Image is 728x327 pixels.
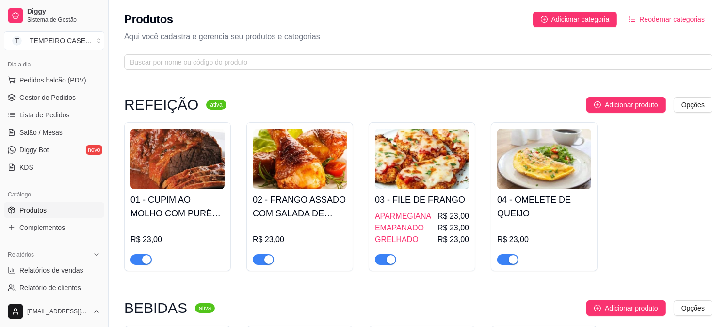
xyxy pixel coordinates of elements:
[375,222,424,234] span: EMAPANADO
[4,90,104,105] a: Gestor de Pedidos
[586,300,666,316] button: Adicionar produto
[4,72,104,88] button: Pedidos balcão (PDV)
[375,193,469,207] h4: 03 - FILE DE FRANGO
[253,193,347,220] h4: 02 - FRANGO ASSADO COM SALADA DE MAIONESES
[206,100,226,110] sup: ativa
[4,142,104,158] a: Diggy Botnovo
[437,211,469,222] span: R$ 23,00
[19,163,33,172] span: KDS
[375,129,469,189] img: product-image
[674,97,712,113] button: Opções
[27,7,100,16] span: Diggy
[19,223,65,232] span: Complementos
[130,193,225,220] h4: 01 - CUPIM AO MOLHO COM PURÊ DE BATATA
[497,129,591,189] img: product-image
[375,234,419,245] span: GRELHADO
[681,303,705,313] span: Opções
[4,160,104,175] a: KDS
[681,99,705,110] span: Opções
[497,193,591,220] h4: 04 - OMELETE DE QUEIJO
[586,97,666,113] button: Adicionar produto
[4,220,104,235] a: Complementos
[8,251,34,259] span: Relatórios
[541,16,548,23] span: plus-circle
[497,234,591,245] div: R$ 23,00
[375,211,431,222] span: APARMEGIANA
[551,14,610,25] span: Adicionar categoria
[124,31,712,43] p: Aqui você cadastra e gerencia seu produtos e categorias
[19,93,76,102] span: Gestor de Pedidos
[19,205,47,215] span: Produtos
[621,12,712,27] button: Reodernar categorias
[4,107,104,123] a: Lista de Pedidos
[4,4,104,27] a: DiggySistema de Gestão
[130,57,699,67] input: Buscar por nome ou código do produto
[605,303,658,313] span: Adicionar produto
[4,280,104,295] a: Relatório de clientes
[19,283,81,293] span: Relatório de clientes
[594,305,601,311] span: plus-circle
[124,12,173,27] h2: Produtos
[533,12,617,27] button: Adicionar categoria
[4,262,104,278] a: Relatórios de vendas
[130,234,225,245] div: R$ 23,00
[27,16,100,24] span: Sistema de Gestão
[4,125,104,140] a: Salão / Mesas
[19,75,86,85] span: Pedidos balcão (PDV)
[4,31,104,50] button: Select a team
[124,99,198,111] h3: REFEIÇÃO
[30,36,91,46] div: TEMPEIRO CASE ...
[4,300,104,323] button: [EMAIL_ADDRESS][DOMAIN_NAME]
[605,99,658,110] span: Adicionar produto
[629,16,635,23] span: ordered-list
[130,129,225,189] img: product-image
[437,222,469,234] span: R$ 23,00
[4,57,104,72] div: Dia a dia
[674,300,712,316] button: Opções
[4,202,104,218] a: Produtos
[12,36,22,46] span: T
[19,265,83,275] span: Relatórios de vendas
[639,14,705,25] span: Reodernar categorias
[594,101,601,108] span: plus-circle
[4,187,104,202] div: Catálogo
[19,128,63,137] span: Salão / Mesas
[124,302,187,314] h3: BEBIDAS
[253,234,347,245] div: R$ 23,00
[19,110,70,120] span: Lista de Pedidos
[19,145,49,155] span: Diggy Bot
[27,308,89,315] span: [EMAIL_ADDRESS][DOMAIN_NAME]
[437,234,469,245] span: R$ 23,00
[195,303,215,313] sup: ativa
[253,129,347,189] img: product-image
